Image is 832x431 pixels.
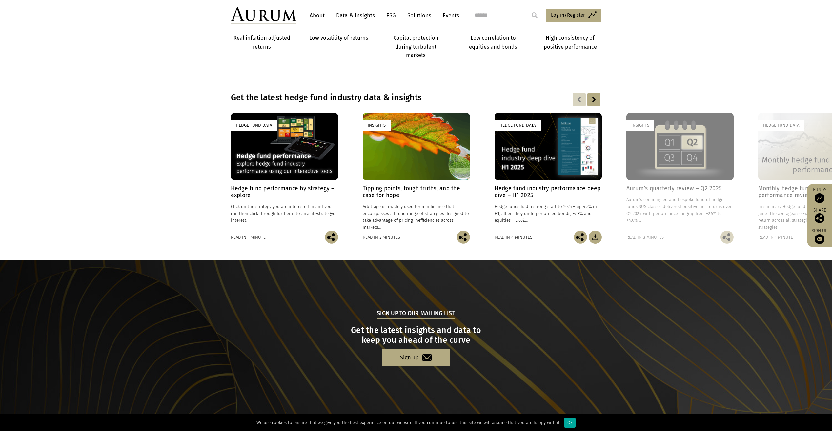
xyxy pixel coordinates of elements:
a: About [306,10,328,22]
strong: Low correlation to equities and bonds [469,35,517,50]
a: Hedge Fund Data Hedge fund performance by strategy – explore Click on the strategy you are intere... [231,113,338,231]
img: Share this post [457,231,470,244]
img: Share this post [325,231,338,244]
input: Submit [528,9,541,22]
img: Share this post [574,231,587,244]
img: Access Funds [815,193,824,203]
div: Hedge Fund Data [231,120,277,131]
a: ESG [383,10,399,22]
p: Click on the strategy you are interested in and you can then click through further into any of in... [231,203,338,224]
div: Hedge Fund Data [495,120,541,131]
span: Log in/Register [551,11,585,19]
a: Hedge Fund Data Hedge fund industry performance deep dive – H1 2025 Hedge funds had a strong star... [495,113,602,231]
img: Share this post [720,231,734,244]
h4: Tipping points, tough truths, and the case for hope [363,185,470,199]
img: Aurum [231,7,296,24]
img: Share this post [815,213,824,223]
a: Sign up [810,228,829,244]
img: Sign up to our newsletter [815,234,824,244]
div: Read in 3 minutes [626,234,664,241]
div: Insights [363,120,391,131]
a: Data & Insights [333,10,378,22]
h4: Hedge fund industry performance deep dive – H1 2025 [495,185,602,199]
div: Read in 3 minutes [363,234,400,241]
h4: Aurum’s quarterly review – Q2 2025 [626,185,734,192]
div: Insights [626,120,654,131]
strong: Capital protection during turbulent markets [394,35,438,58]
p: Hedge funds had a strong start to 2025 – up 4.5% in H1, albeit they underperformed bonds, +7.3% a... [495,203,602,224]
div: Read in 1 minute [231,234,266,241]
span: sub-strategy [308,211,333,216]
strong: High consistency of positive performance [544,35,597,50]
div: Ok [564,418,576,428]
a: Log in/Register [546,9,601,22]
div: Read in 4 minutes [495,234,532,241]
strong: Real inflation adjusted returns [233,35,290,50]
p: Aurum’s commingled and bespoke fund of hedge funds $US classes delivered positive net returns ove... [626,196,734,224]
span: asset-weighted [793,211,822,216]
h3: Get the latest hedge fund industry data & insights [231,93,517,103]
h4: Hedge fund performance by strategy – explore [231,185,338,199]
div: Hedge Fund Data [758,120,804,131]
h5: Sign up to our mailing list [377,309,455,318]
a: Funds [810,187,829,203]
p: Arbitrage is a widely used term in finance that encompasses a broad range of strategies designed ... [363,203,470,231]
a: Sign up [382,349,450,366]
div: Read in 1 minute [758,234,793,241]
a: Events [439,10,459,22]
strong: Low volatility of returns [309,35,368,41]
img: Download Article [589,231,602,244]
h3: Get the latest insights and data to keep you ahead of the curve [232,325,600,345]
div: Share [810,208,829,223]
a: Insights Tipping points, tough truths, and the case for hope Arbitrage is a widely used term in f... [363,113,470,231]
a: Solutions [404,10,435,22]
